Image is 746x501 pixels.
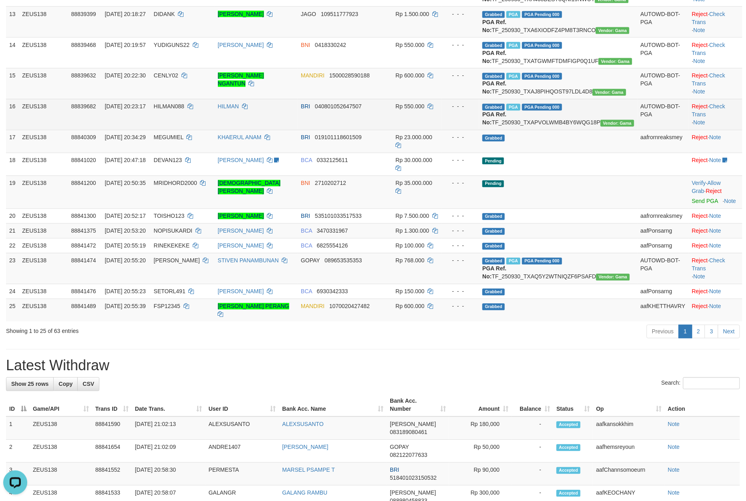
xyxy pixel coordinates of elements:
[315,42,346,48] span: Copy 0418330242 to clipboard
[596,274,630,281] span: Vendor URL: https://trx31.1velocity.biz
[599,58,632,65] span: Vendor URL: https://trx31.1velocity.biz
[19,209,68,223] td: ZEUS138
[692,303,708,310] a: Reject
[321,11,358,17] span: Copy 109511777923 to clipboard
[390,444,409,450] span: GOPAY
[692,213,708,219] a: Reject
[105,258,145,264] span: [DATE] 20:55:20
[301,103,310,110] span: BRI
[218,73,264,87] a: [PERSON_NAME] NGANTUN
[482,181,504,187] span: Pending
[692,103,725,118] a: Check Trans
[390,421,436,428] span: [PERSON_NAME]
[689,6,742,37] td: · ·
[637,238,689,253] td: aafPonsarng
[482,81,506,95] b: PGA Ref. No:
[445,257,476,265] div: - - -
[71,103,96,110] span: 88839682
[689,130,742,153] td: ·
[556,467,581,474] span: Accepted
[19,37,68,68] td: ZEUS138
[506,42,520,49] span: Marked by aafpengsreynich
[506,104,520,111] span: Marked by aafchomsokheang
[689,176,742,209] td: · ·
[6,417,30,440] td: 1
[315,213,362,219] span: Copy 535101033517533 to clipboard
[689,99,742,130] td: · ·
[710,228,722,234] a: Note
[449,440,512,463] td: Rp 50,000
[6,299,19,322] td: 25
[479,6,637,37] td: TF_250930_TXA6XIODFZ4PM8T3RNCO
[71,213,96,219] span: 88841300
[19,238,68,253] td: ZEUS138
[218,42,264,48] a: [PERSON_NAME]
[105,213,145,219] span: [DATE] 20:52:17
[218,103,239,110] a: HILMAN
[6,394,30,417] th: ID: activate to sort column descending
[689,284,742,299] td: ·
[593,463,665,486] td: aafChannsomoeurn
[105,288,145,295] span: [DATE] 20:55:23
[19,130,68,153] td: ZEUS138
[6,463,30,486] td: 3
[218,243,264,249] a: [PERSON_NAME]
[390,429,427,436] span: Copy 083189080461 to clipboard
[301,258,320,264] span: GOPAY
[445,41,476,49] div: - - -
[692,288,708,295] a: Reject
[218,213,264,219] a: [PERSON_NAME]
[522,11,562,18] span: PGA Pending
[395,103,424,110] span: Rp 550.000
[71,180,96,187] span: 88841200
[445,103,476,111] div: - - -
[506,11,520,18] span: Marked by aafchomsokheang
[218,157,264,164] a: [PERSON_NAME]
[692,198,718,205] a: Send PGA
[692,180,721,195] span: ·
[301,213,310,219] span: BRI
[512,417,553,440] td: -
[692,42,708,48] a: Reject
[637,209,689,223] td: aafrornreaksmey
[710,303,722,310] a: Note
[154,134,183,141] span: MEGUMIEL
[6,130,19,153] td: 17
[6,209,19,223] td: 20
[522,258,562,265] span: PGA Pending
[479,99,637,130] td: TF_250930_TXAPVOLWMB4BY6WQG18P
[105,134,145,141] span: [DATE] 20:34:29
[692,134,708,141] a: Reject
[556,444,581,451] span: Accepted
[694,89,706,95] a: Note
[206,463,279,486] td: PERMESTA
[522,73,562,80] span: PGA Pending
[301,228,312,234] span: BCA
[668,421,680,428] a: Note
[315,134,362,141] span: Copy 019101118601509 to clipboard
[445,156,476,164] div: - - -
[92,417,132,440] td: 88841590
[92,394,132,417] th: Trans ID: activate to sort column ascending
[556,422,581,428] span: Accepted
[317,288,348,295] span: Copy 6930342333 to clipboard
[218,258,279,264] a: STIVEN PANAMBUNAN
[301,42,310,48] span: BNI
[154,73,178,79] span: CENLY02
[668,490,680,496] a: Note
[71,73,96,79] span: 88839632
[6,377,54,391] a: Show 25 rows
[83,381,94,387] span: CSV
[71,288,96,295] span: 88841476
[637,284,689,299] td: aafPonsarng
[19,176,68,209] td: ZEUS138
[692,258,725,272] a: Check Trans
[282,467,335,473] a: MARSEL PSAMPE T
[11,381,48,387] span: Show 25 rows
[6,284,19,299] td: 24
[6,324,305,335] div: Showing 1 to 25 of 63 entries
[692,228,708,234] a: Reject
[479,37,637,68] td: TF_250930_TXATGWMFTDMFIGP0Q1UF
[315,103,362,110] span: Copy 040801052647507 to clipboard
[683,377,740,389] input: Search:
